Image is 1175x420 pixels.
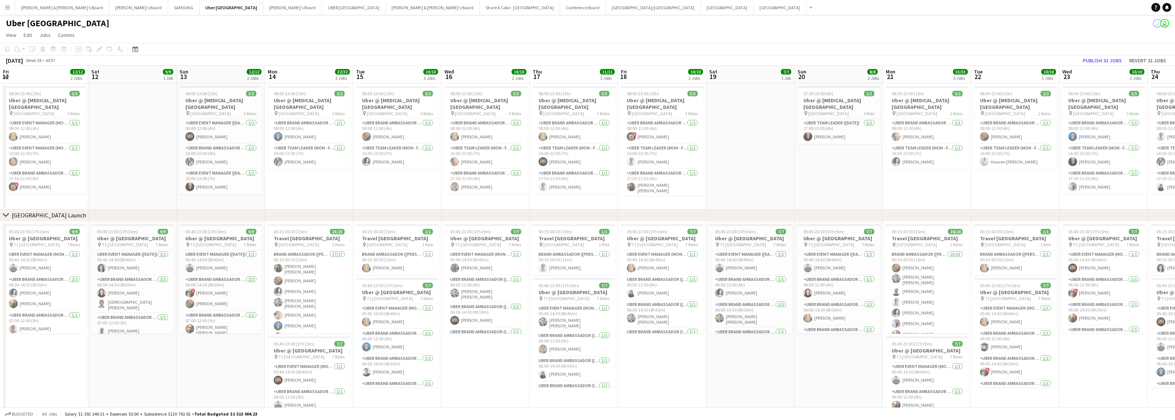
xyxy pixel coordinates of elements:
[268,86,351,169] app-job-card: 08:00-23:00 (15h)2/2Uber @ [MEDICAL_DATA][GEOGRAPHIC_DATA] [GEOGRAPHIC_DATA]2 RolesUBER Brand Amb...
[332,354,345,359] span: 7 Roles
[597,111,609,116] span: 3 Roles
[263,0,322,15] button: [PERSON_NAME]'s Board
[180,86,262,194] app-job-card: 08:00-23:00 (15h)3/3Uber @ [MEDICAL_DATA][GEOGRAPHIC_DATA] [GEOGRAPHIC_DATA]3 RolesUBER Event Man...
[67,242,80,247] span: 7 Roles
[423,283,433,288] span: 7/7
[685,111,698,116] span: 3 Roles
[621,86,704,196] app-job-card: 08:00-23:00 (15h)3/3Uber @ [MEDICAL_DATA][GEOGRAPHIC_DATA] [GEOGRAPHIC_DATA]3 RolesUBER Brand Amb...
[896,242,937,247] span: [GEOGRAPHIC_DATA]
[985,111,1025,116] span: [GEOGRAPHIC_DATA]
[539,91,571,96] span: 08:00-23:00 (15h)
[444,235,527,242] h3: Uber @ [GEOGRAPHIC_DATA]
[974,224,1057,275] div: 00:15-00:30 (15m)1/1Travel [GEOGRAPHIC_DATA] [GEOGRAPHIC_DATA]1 RoleBrand Ambassador ([PERSON_NAM...
[974,289,1057,296] h3: Uber @ [GEOGRAPHIC_DATA]
[1041,91,1051,96] span: 2/2
[948,229,963,234] span: 24/24
[1038,111,1051,116] span: 2 Roles
[423,229,433,234] span: 1/1
[1062,169,1145,194] app-card-role: UBER Brand Ambassador ([PERSON_NAME])1/117:30-21:30 (4h)[PERSON_NAME]
[797,250,880,275] app-card-role: UBER Event Manager ([DATE])1/105:45-14:30 (8h45m)[PERSON_NAME]
[980,283,1021,288] span: 05:45-23:00 (17h15m)
[244,111,256,116] span: 3 Roles
[543,296,590,301] span: T1 [GEOGRAPHIC_DATA]
[444,275,527,303] app-card-role: UBER Brand Ambassador ([PERSON_NAME])1/106:00-12:00 (6h)[PERSON_NAME] [PERSON_NAME]
[709,275,792,300] app-card-role: UBER Brand Ambassador ([DATE])1/106:00-12:00 (6h)[PERSON_NAME]
[886,144,969,169] app-card-role: Uber Team Leader (Mon - Fri)1/116:00-23:00 (7h)[PERSON_NAME]
[864,229,874,234] span: 7/7
[687,229,698,234] span: 7/7
[1041,229,1051,234] span: 1/1
[274,229,307,234] span: 00:15-00:30 (15m)
[450,91,482,96] span: 08:00-23:00 (15h)
[455,242,501,247] span: T1 [GEOGRAPHIC_DATA]
[974,354,1057,379] app-card-role: UBER Brand Ambassador ([PERSON_NAME])1/106:00-14:30 (8h30m)![PERSON_NAME]
[367,242,407,247] span: [GEOGRAPHIC_DATA]
[1062,224,1145,334] app-job-card: 05:45-23:00 (17h15m)7/7Uber @ [GEOGRAPHIC_DATA] T1 [GEOGRAPHIC_DATA]7 RolesUBER Event Manager (Mo...
[1068,229,1109,234] span: 05:45-23:00 (17h15m)
[797,224,880,334] div: 05:45-23:00 (17h15m)7/7Uber @ [GEOGRAPHIC_DATA] T1 [GEOGRAPHIC_DATA]7 RolesUBER Event Manager ([D...
[356,304,439,329] app-card-role: UBER Event Manager (Mon - Fri)1/105:45-14:30 (8h45m)[PERSON_NAME]
[892,91,924,96] span: 08:00-23:00 (15h)
[97,229,138,234] span: 05:45-23:00 (17h15m)
[386,0,480,15] button: [PERSON_NAME] & [PERSON_NAME]'s Board
[709,224,792,334] div: 05:45-23:00 (17h15m)7/7Uber @ [GEOGRAPHIC_DATA] T1 [GEOGRAPHIC_DATA]7 RolesUBER Event Manager ([D...
[896,354,943,359] span: T1 [GEOGRAPHIC_DATA]
[58,32,75,38] span: Comms
[533,250,615,275] app-card-role: Brand Ambassador ([PERSON_NAME])1/100:15-00:30 (15m)[PERSON_NAME]
[362,283,403,288] span: 05:45-23:00 (17h15m)
[533,224,615,275] div: 00:15-00:30 (15m)1/1Travel [GEOGRAPHIC_DATA] [GEOGRAPHIC_DATA]1 RoleBrand Ambassador ([PERSON_NAM...
[974,235,1057,242] h3: Travel [GEOGRAPHIC_DATA]
[102,242,148,247] span: T1 [GEOGRAPHIC_DATA]
[985,242,1025,247] span: [GEOGRAPHIC_DATA]
[808,111,849,116] span: [GEOGRAPHIC_DATA]
[9,229,49,234] span: 05:45-23:00 (17h15m)
[1062,86,1145,194] app-job-card: 08:00-23:00 (15h)3/3Uber @ [MEDICAL_DATA][GEOGRAPHIC_DATA] [GEOGRAPHIC_DATA]3 RolesUBER Brand Amb...
[709,250,792,275] app-card-role: UBER Event Manager ([DATE])1/105:45-14:30 (8h45m)[PERSON_NAME]
[69,91,80,96] span: 3/3
[422,242,433,247] span: 1 Role
[3,169,86,194] app-card-role: UBER Brand Ambassador ([PERSON_NAME])1/117:30-21:30 (4h)![PERSON_NAME]
[356,250,439,275] app-card-role: Brand Ambassador ([PERSON_NAME])1/100:15-00:30 (15m)[PERSON_NAME]
[533,144,615,169] app-card-role: Uber Team Leader (Mon - Fri)1/116:00-23:00 (7h)[PERSON_NAME]
[797,300,880,326] app-card-role: UBER Brand Ambassador ([DATE])1/106:00-14:30 (8h30m)[PERSON_NAME]
[886,224,969,334] div: 00:15-00:30 (15m)24/24Travel [GEOGRAPHIC_DATA] [GEOGRAPHIC_DATA]2 RolesBrand Ambassador ([PERSON_...
[560,0,606,15] button: Conference Board
[14,242,60,247] span: T1 [GEOGRAPHIC_DATA]
[864,111,874,116] span: 1 Role
[985,296,1031,301] span: T1 [GEOGRAPHIC_DATA]
[627,91,659,96] span: 08:00-23:00 (15h)
[1062,144,1145,169] app-card-role: Uber Team Leader (Mon - Fri)1/116:00-23:00 (7h)[PERSON_NAME]
[599,91,609,96] span: 3/3
[621,119,704,144] app-card-role: UBER Brand Ambassador ([PERSON_NAME])1/108:00-12:00 (4h)![PERSON_NAME]
[444,224,527,334] app-job-card: 05:45-23:00 (17h15m)7/7Uber @ [GEOGRAPHIC_DATA] T1 [GEOGRAPHIC_DATA]7 RolesUBER Event Manager (Mo...
[246,229,256,234] span: 9/9
[444,250,527,275] app-card-role: UBER Event Manager (Mon - Fri)1/105:45-14:30 (8h45m)[PERSON_NAME]
[356,86,439,169] app-job-card: 08:00-23:00 (15h)2/2Uber @ [MEDICAL_DATA][GEOGRAPHIC_DATA] [GEOGRAPHIC_DATA]2 RolesUBER Brand Amb...
[14,182,19,187] span: !
[621,328,704,353] app-card-role: UBER Brand Ambassador ([PERSON_NAME])1/1
[1062,275,1145,300] app-card-role: UBER Brand Ambassador ([PERSON_NAME])1/106:00-12:00 (6h)![PERSON_NAME]
[1062,326,1145,351] app-card-role: UBER Brand Ambassador ([PERSON_NAME])1/107:00-13:00 (6h)
[191,289,195,293] span: !
[533,278,615,388] app-job-card: 05:45-23:00 (17h15m)7/7Uber @ [GEOGRAPHIC_DATA] T1 [GEOGRAPHIC_DATA]7 RolesUBER Event Manager (Mo...
[621,144,704,169] app-card-role: Uber Team Leader (Mon - Fri)1/116:00-23:00 (7h)[PERSON_NAME]
[797,235,880,242] h3: Uber @ [GEOGRAPHIC_DATA]
[803,229,844,234] span: 05:45-23:00 (17h15m)
[180,275,262,311] app-card-role: UBER Brand Ambassador ([DATE])2/206:00-14:30 (8h30m)![PERSON_NAME][PERSON_NAME]
[180,235,262,242] h3: Uber @ [GEOGRAPHIC_DATA]
[974,278,1057,388] app-job-card: 05:45-23:00 (17h15m)7/7Uber @ [GEOGRAPHIC_DATA] T1 [GEOGRAPHIC_DATA]7 RolesUBER Event Manager (Mo...
[444,97,527,110] h3: Uber @ [MEDICAL_DATA][GEOGRAPHIC_DATA]
[168,0,199,15] button: SAMSUNG
[91,224,174,334] div: 05:45-23:00 (17h15m)9/9Uber @ [GEOGRAPHIC_DATA] T1 [GEOGRAPHIC_DATA]7 RolesUBER Event Manager ([D...
[980,229,1014,234] span: 00:15-00:30 (15m)
[621,224,704,334] div: 05:45-23:00 (17h15m)7/7Uber @ [GEOGRAPHIC_DATA] T1 [GEOGRAPHIC_DATA]7 RolesUBER Event Manager (Mo...
[3,311,86,336] app-card-role: UBER Brand Ambassador ([PERSON_NAME])1/107:00-12:00 (5h)[PERSON_NAME]
[180,311,262,338] app-card-role: UBER Brand Ambassador ([DATE])1/107:00-12:00 (5h)[PERSON_NAME] [PERSON_NAME]
[246,91,256,96] span: 3/3
[268,97,351,110] h3: Uber @ [MEDICAL_DATA][GEOGRAPHIC_DATA]
[40,32,51,38] span: Jobs
[974,86,1057,169] app-job-card: 08:00-23:00 (15h)2/2Uber @ [MEDICAL_DATA][GEOGRAPHIC_DATA] [GEOGRAPHIC_DATA]2 RolesUBER Brand Amb...
[1073,242,1119,247] span: T1 [GEOGRAPHIC_DATA]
